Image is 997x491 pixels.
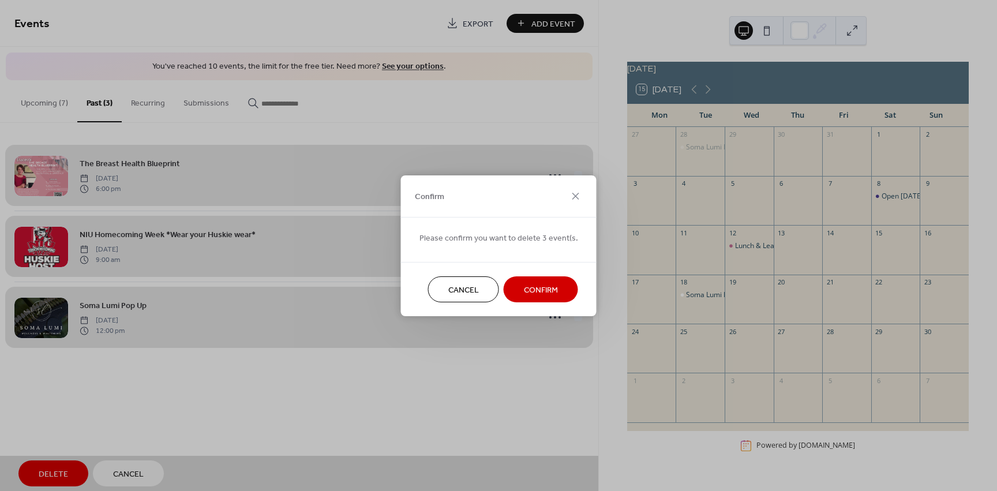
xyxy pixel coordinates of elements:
[504,276,578,302] button: Confirm
[524,284,558,296] span: Confirm
[419,232,578,244] span: Please confirm you want to delete 3 event(s.
[448,284,479,296] span: Cancel
[428,276,499,302] button: Cancel
[415,191,444,203] span: Confirm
